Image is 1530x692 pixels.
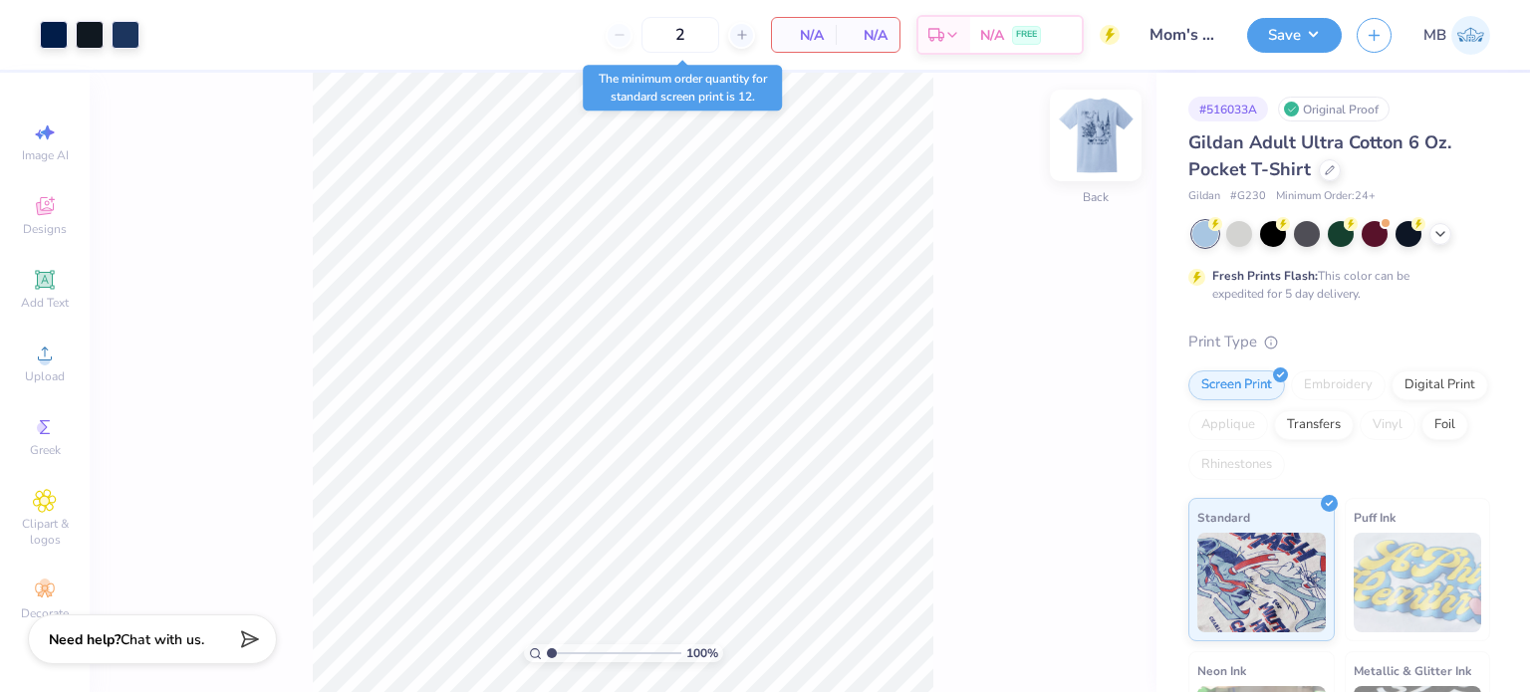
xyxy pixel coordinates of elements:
span: Image AI [22,147,69,163]
span: Minimum Order: 24 + [1276,188,1376,205]
input: – – [641,17,719,53]
div: Back [1083,188,1109,206]
span: Gildan [1188,188,1220,205]
div: The minimum order quantity for standard screen print is 12. [583,65,782,111]
div: Foil [1421,410,1468,440]
a: MB [1423,16,1490,55]
div: Print Type [1188,331,1490,353]
div: Applique [1188,410,1268,440]
span: Upload [25,368,65,384]
div: Vinyl [1360,410,1415,440]
div: Rhinestones [1188,450,1285,480]
img: Standard [1197,533,1326,632]
button: Save [1247,18,1342,53]
div: This color can be expedited for 5 day delivery. [1212,267,1457,303]
img: Puff Ink [1354,533,1482,632]
span: Neon Ink [1197,660,1246,681]
span: Decorate [21,605,69,621]
div: Embroidery [1291,370,1386,400]
span: MB [1423,24,1446,47]
span: N/A [980,25,1004,46]
span: Puff Ink [1354,507,1396,528]
span: Chat with us. [121,630,204,649]
span: N/A [784,25,824,46]
img: Back [1056,96,1136,175]
div: Screen Print [1188,370,1285,400]
span: Designs [23,221,67,237]
div: Digital Print [1392,370,1488,400]
span: # G230 [1230,188,1266,205]
span: Clipart & logos [10,516,80,548]
span: N/A [848,25,888,46]
span: Greek [30,442,61,458]
strong: Need help? [49,630,121,649]
span: 100 % [686,644,718,662]
span: Gildan Adult Ultra Cotton 6 Oz. Pocket T-Shirt [1188,130,1451,181]
img: Marianne Bagtang [1451,16,1490,55]
strong: Fresh Prints Flash: [1212,268,1318,284]
span: Add Text [21,295,69,311]
span: Standard [1197,507,1250,528]
span: Metallic & Glitter Ink [1354,660,1471,681]
div: Original Proof [1278,97,1390,121]
div: Transfers [1274,410,1354,440]
div: # 516033A [1188,97,1268,121]
input: Untitled Design [1135,15,1232,55]
span: FREE [1016,28,1037,42]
